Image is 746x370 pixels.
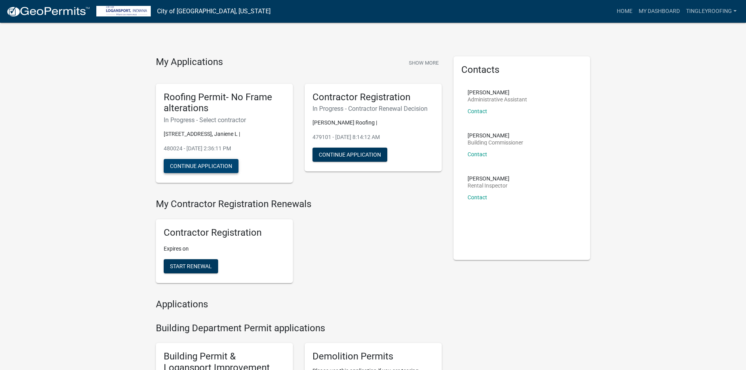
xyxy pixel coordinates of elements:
[683,4,740,19] a: tingleyroofing
[156,323,442,334] h4: Building Department Permit applications
[312,133,434,141] p: 479101 - [DATE] 8:14:12 AM
[312,105,434,112] h6: In Progress - Contractor Renewal Decision
[312,119,434,127] p: [PERSON_NAME] Roofing |
[157,5,271,18] a: City of [GEOGRAPHIC_DATA], [US_STATE]
[312,92,434,103] h5: Contractor Registration
[164,159,238,173] button: Continue Application
[468,108,487,114] a: Contact
[156,199,442,210] h4: My Contractor Registration Renewals
[312,351,434,362] h5: Demolition Permits
[164,92,285,114] h5: Roofing Permit- No Frame alterations
[164,227,285,238] h5: Contractor Registration
[164,130,285,138] p: [STREET_ADDRESS], Janiene L |
[468,183,509,188] p: Rental Inspector
[170,263,212,269] span: Start Renewal
[156,199,442,289] wm-registration-list-section: My Contractor Registration Renewals
[156,299,442,310] h4: Applications
[468,151,487,157] a: Contact
[614,4,636,19] a: Home
[164,245,285,253] p: Expires on
[96,6,151,16] img: City of Logansport, Indiana
[164,144,285,153] p: 480024 - [DATE] 2:36:11 PM
[156,56,223,68] h4: My Applications
[468,176,509,181] p: [PERSON_NAME]
[164,116,285,124] h6: In Progress - Select contractor
[468,194,487,200] a: Contact
[636,4,683,19] a: My Dashboard
[461,64,583,76] h5: Contacts
[468,90,527,95] p: [PERSON_NAME]
[312,148,387,162] button: Continue Application
[406,56,442,69] button: Show More
[468,140,523,145] p: Building Commissioner
[468,97,527,102] p: Administrative Assistant
[468,133,523,138] p: [PERSON_NAME]
[164,259,218,273] button: Start Renewal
